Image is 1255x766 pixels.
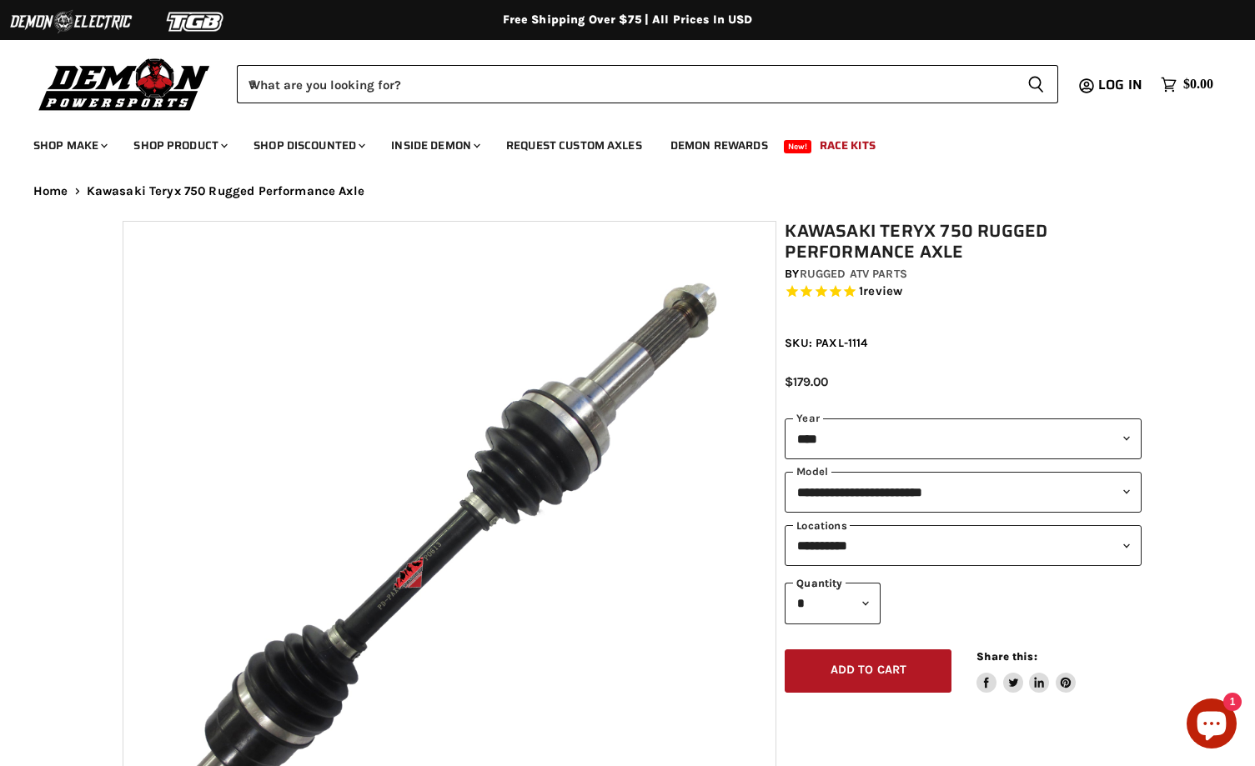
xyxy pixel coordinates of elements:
aside: Share this: [976,649,1076,693]
form: Product [237,65,1058,103]
h1: Kawasaki Teryx 750 Rugged Performance Axle [785,221,1142,263]
a: Rugged ATV Parts [800,267,907,281]
span: Log in [1098,74,1142,95]
a: Inside Demon [379,128,490,163]
span: New! [784,140,812,153]
a: $0.00 [1152,73,1222,97]
a: Log in [1091,78,1152,93]
span: review [863,284,902,299]
span: Share this: [976,650,1037,663]
span: $179.00 [785,374,828,389]
span: Rated 5.0 out of 5 stars 1 reviews [785,283,1142,301]
select: keys [785,525,1142,566]
a: Home [33,184,68,198]
img: Demon Powersports [33,54,216,113]
select: modal-name [785,472,1142,513]
ul: Main menu [21,122,1209,163]
inbox-online-store-chat: Shopify online store chat [1182,698,1242,753]
a: Shop Make [21,128,118,163]
a: Shop Discounted [241,128,375,163]
span: Add to cart [831,663,907,677]
button: Add to cart [785,649,951,693]
a: Request Custom Axles [494,128,655,163]
a: Race Kits [807,128,888,163]
input: When autocomplete results are available use up and down arrows to review and enter to select [237,65,1014,103]
img: TGB Logo 2 [133,6,259,38]
div: by [785,265,1142,283]
a: Demon Rewards [658,128,781,163]
select: Quantity [785,583,881,623]
a: Shop Product [121,128,238,163]
img: Demon Electric Logo 2 [8,6,133,38]
span: Kawasaki Teryx 750 Rugged Performance Axle [87,184,364,198]
button: Search [1014,65,1058,103]
select: year [785,418,1142,459]
div: SKU: PAXL-1114 [785,334,1142,352]
span: 1 reviews [859,284,902,299]
span: $0.00 [1183,77,1213,93]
